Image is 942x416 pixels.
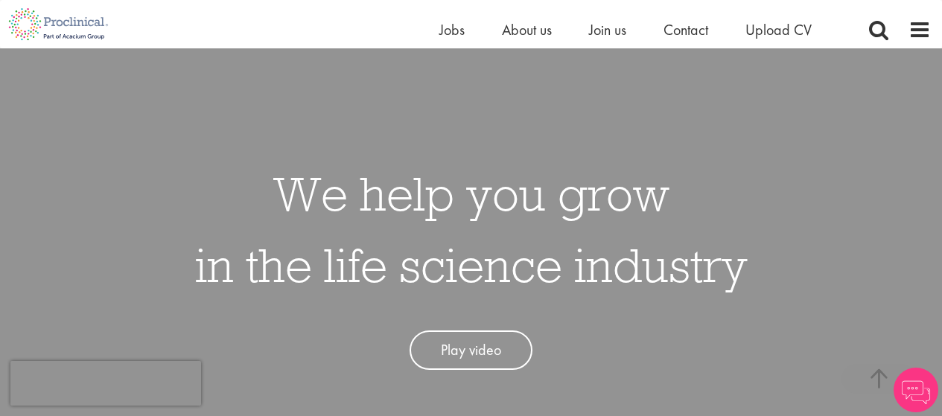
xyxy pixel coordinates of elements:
a: About us [502,20,552,39]
a: Play video [410,330,532,370]
img: Chatbot [894,368,938,412]
a: Upload CV [745,20,812,39]
h1: We help you grow in the life science industry [195,158,748,301]
a: Jobs [439,20,465,39]
a: Contact [663,20,708,39]
a: Join us [589,20,626,39]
